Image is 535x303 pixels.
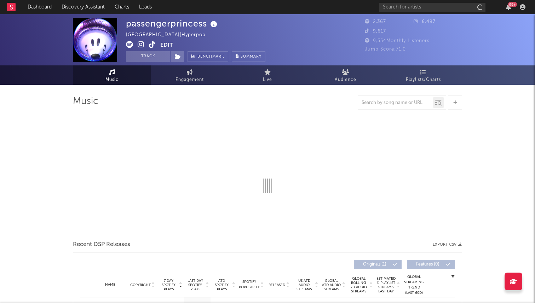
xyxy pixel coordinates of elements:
[159,279,178,291] span: 7 Day Spotify Plays
[229,65,306,85] a: Live
[508,2,517,7] div: 99 +
[335,76,356,84] span: Audience
[269,283,285,287] span: Released
[322,279,341,291] span: Global ATD Audio Streams
[365,39,430,43] span: 9,354 Monthly Listeners
[384,65,462,85] a: Playlists/Charts
[151,65,229,85] a: Engagement
[126,31,214,39] div: [GEOGRAPHIC_DATA] | Hyperpop
[379,3,485,12] input: Search for artists
[197,53,224,61] span: Benchmark
[73,65,151,85] a: Music
[239,279,260,290] span: Spotify Popularity
[188,51,228,62] a: Benchmark
[306,65,384,85] a: Audience
[263,76,272,84] span: Live
[126,18,219,29] div: passengerprincess
[212,279,231,291] span: ATD Spotify Plays
[349,276,368,293] span: Global Rolling 7D Audio Streams
[73,240,130,249] span: Recent DSP Releases
[365,19,386,24] span: 2,367
[403,274,425,296] div: Global Streaming Trend (Last 60D)
[506,4,511,10] button: 99+
[354,260,402,269] button: Originals(1)
[433,243,462,247] button: Export CSV
[414,19,436,24] span: 6,497
[126,51,170,62] button: Track
[130,283,151,287] span: Copyright
[186,279,205,291] span: Last Day Spotify Plays
[232,51,265,62] button: Summary
[376,276,396,293] span: Estimated % Playlist Streams Last Day
[358,262,391,267] span: Originals ( 1 )
[94,282,126,287] div: Name
[358,100,433,106] input: Search by song name or URL
[407,260,455,269] button: Features(0)
[294,279,314,291] span: US ATD Audio Streams
[176,76,204,84] span: Engagement
[160,41,173,50] button: Edit
[365,47,406,52] span: Jump Score: 71.0
[241,55,261,59] span: Summary
[412,262,444,267] span: Features ( 0 )
[105,76,119,84] span: Music
[406,76,441,84] span: Playlists/Charts
[365,29,386,34] span: 9,617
